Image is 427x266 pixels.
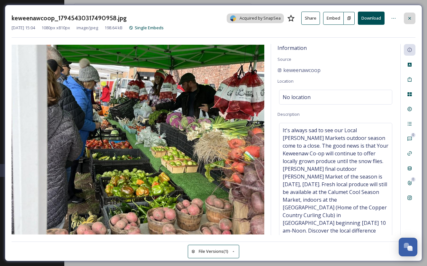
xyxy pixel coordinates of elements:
[411,177,415,182] div: 0
[41,25,70,31] span: 1080 px x 810 px
[188,245,239,258] button: File Versions(1)
[240,15,281,21] span: Acquired by SnapSea
[135,25,164,31] span: Single Embeds
[283,66,321,74] span: keweenawcoop
[104,25,123,31] span: 198.64 kB
[12,25,35,31] span: [DATE] 15:04
[277,44,307,51] span: Information
[277,78,294,84] span: Location
[277,111,300,117] span: Description
[301,12,320,25] button: Share
[77,25,98,31] span: image/jpeg
[283,93,311,101] span: No location
[358,12,385,25] button: Download
[323,12,344,25] button: Embed
[277,56,291,62] span: Source
[399,238,417,256] button: Open Chat
[230,15,236,22] img: snapsea-logo.png
[12,45,264,234] img: c0383ec8-0fbe-4f8f-04b2-7c0c316600f1.jpg
[12,14,127,23] h3: keweenawcoop_17945430317490958.jpg
[411,133,415,137] div: 0
[277,66,321,74] a: keweenawcoop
